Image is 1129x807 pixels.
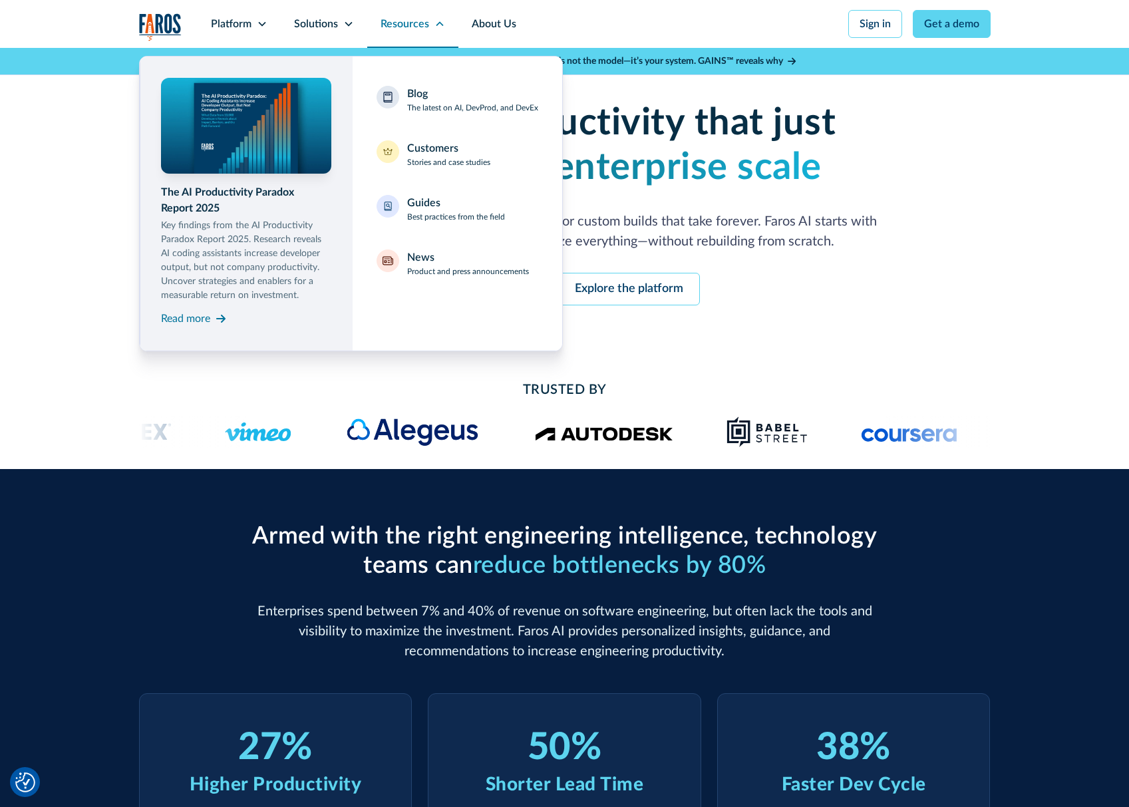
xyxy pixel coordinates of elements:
[407,249,434,265] div: News
[161,219,331,303] p: Key findings from the AI Productivity Paradox Report 2025. Research reveals AI coding assistants ...
[535,423,673,441] img: Logo of the design software company Autodesk.
[161,311,210,327] div: Read more
[161,78,331,329] a: The AI Productivity Paradox Report 2025Key findings from the AI Productivity Paradox Report 2025....
[15,772,35,792] img: Revisit consent button
[407,86,428,102] div: Blog
[528,726,571,770] div: 50
[860,726,891,770] div: %
[369,242,546,285] a: NewsProduct and press announcements
[571,726,602,770] div: %
[913,10,991,38] a: Get a demo
[486,770,644,798] div: Shorter Lead Time
[862,421,957,442] img: Logo of the online learning platform Coursera.
[407,211,505,223] p: Best practices from the field
[381,16,429,32] div: Resources
[281,726,313,770] div: %
[161,184,331,216] div: The AI Productivity Paradox Report 2025
[245,522,884,579] h2: Armed with the right engineering intelligence, technology teams can
[245,380,884,400] h2: Trusted By
[473,554,766,577] span: reduce bottlenecks by 80%
[369,132,546,176] a: CustomersStories and case studies
[139,13,182,41] img: Logo of the analytics and reporting company Faros.
[224,422,291,441] img: Logo of the video hosting platform Vimeo.
[407,265,529,277] p: Product and press announcements
[407,102,538,114] p: The latest on AI, DevProd, and DevEx
[245,601,884,661] p: Enterprises spend between 7% and 40% of revenue on software engineering, but often lack the tools...
[407,195,440,211] div: Guides
[407,156,490,168] p: Stories and case studies
[816,726,860,770] div: 38
[294,16,338,32] div: Solutions
[369,187,546,231] a: GuidesBest practices from the field
[344,416,481,448] img: Alegeus logo
[139,13,182,41] a: home
[238,726,281,770] div: 27
[726,416,808,448] img: Babel Street logo png
[848,10,902,38] a: Sign in
[211,16,251,32] div: Platform
[369,78,546,122] a: BlogThe latest on AI, DevProd, and DevEx
[190,770,362,798] div: Higher Productivity
[15,772,35,792] button: Cookie Settings
[782,770,926,798] div: Faster Dev Cycle
[407,140,458,156] div: Customers
[139,48,991,351] nav: Resources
